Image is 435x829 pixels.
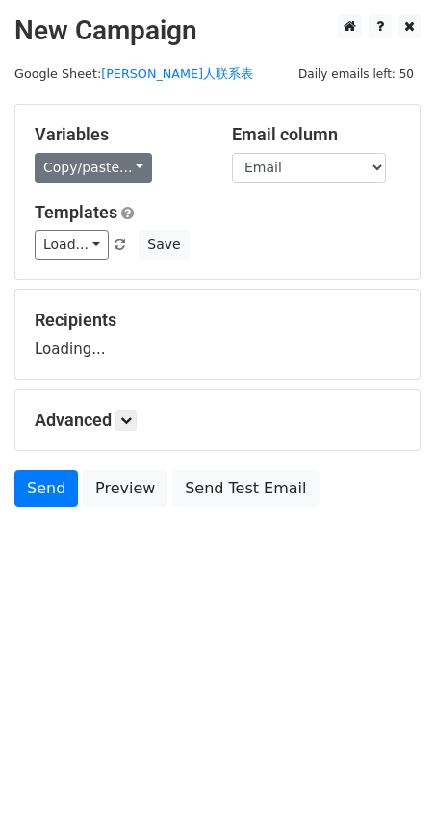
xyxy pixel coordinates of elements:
a: Send [14,470,78,507]
small: Google Sheet: [14,66,253,81]
a: Daily emails left: 50 [292,66,421,81]
button: Save [139,230,189,260]
h5: Email column [232,124,400,145]
a: Load... [35,230,109,260]
span: Daily emails left: 50 [292,63,421,85]
h5: Variables [35,124,203,145]
a: Templates [35,202,117,222]
div: Loading... [35,310,400,360]
h5: Advanced [35,410,400,431]
a: [PERSON_NAME]人联系表 [101,66,253,81]
a: Copy/paste... [35,153,152,183]
a: Preview [83,470,167,507]
h5: Recipients [35,310,400,331]
h2: New Campaign [14,14,421,47]
a: Send Test Email [172,470,319,507]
